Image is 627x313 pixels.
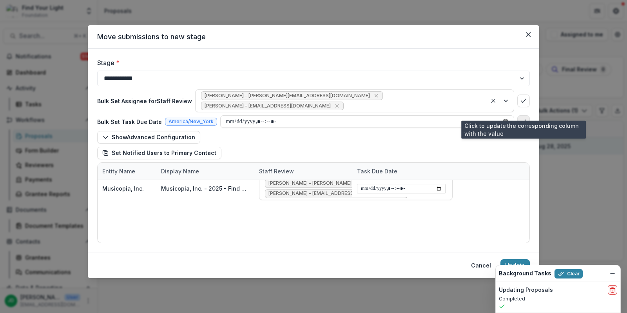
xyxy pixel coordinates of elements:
[102,184,144,193] div: Musicopia, Inc.
[517,115,530,128] button: bulk-confirm-option
[372,92,380,100] div: Remove Jeffrey Dollinger - jdollinger@fylf.org
[555,269,583,278] button: Clear
[254,167,299,175] div: Staff Review
[489,96,498,106] div: Clear selected options
[352,167,402,175] div: Task Due Date
[97,131,200,144] button: ShowAdvanced Configuration
[169,119,214,124] span: America/New_York
[97,58,525,67] label: Stage
[608,269,617,278] button: Dismiss
[97,147,221,159] button: Set Notified Users to Primary Contact
[268,191,395,196] span: [PERSON_NAME] - [EMAIL_ADDRESS][DOMAIN_NAME]
[205,103,331,109] span: [PERSON_NAME] - [EMAIL_ADDRESS][DOMAIN_NAME]
[161,184,250,193] div: Musicopia, Inc. - 2025 - Find Your Light Foundation 25/26 RFP Grant Application
[98,163,156,180] div: Entity Name
[517,95,530,107] button: bulk-confirm-option
[254,163,352,180] div: Staff Review
[466,259,496,272] button: Cancel
[156,163,254,180] div: Display Name
[499,287,553,293] h2: Updating Proposals
[268,180,408,186] span: [PERSON_NAME] - [PERSON_NAME][EMAIL_ADDRESS][DOMAIN_NAME]
[97,97,192,105] p: Bulk Set Assignee for Staff Review
[97,118,162,126] p: Bulk Set Task Due Date
[500,259,530,272] button: Update
[499,270,551,277] h2: Background Tasks
[98,167,140,175] div: Entity Name
[608,285,617,295] button: delete
[156,167,204,175] div: Display Name
[522,28,535,41] button: Close
[205,93,370,98] span: [PERSON_NAME] - [PERSON_NAME][EMAIL_ADDRESS][DOMAIN_NAME]
[333,102,341,110] div: Remove Jake Goldbas - jgoldbas@fylf.org
[352,163,450,180] div: Task Due Date
[499,295,617,302] p: Completed
[88,25,539,49] header: Move submissions to new stage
